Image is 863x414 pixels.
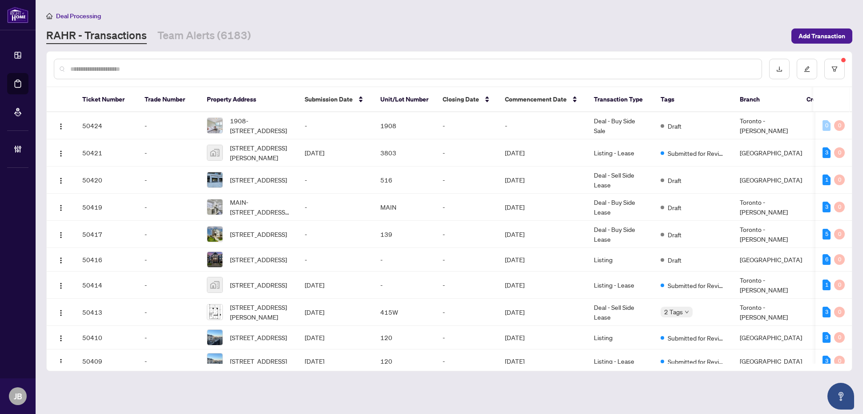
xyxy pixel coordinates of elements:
[298,248,373,272] td: -
[834,254,845,265] div: 0
[54,200,68,214] button: Logo
[373,166,436,194] td: 516
[823,254,831,265] div: 6
[137,166,200,194] td: -
[668,280,726,290] span: Submitted for Review
[436,139,498,166] td: -
[57,231,65,239] img: Logo
[57,204,65,211] img: Logo
[668,175,682,185] span: Draft
[298,166,373,194] td: -
[75,87,137,112] th: Ticket Number
[797,59,817,79] button: edit
[14,390,22,402] span: JB
[498,349,587,373] td: [DATE]
[733,349,809,373] td: [GEOGRAPHIC_DATA]
[57,309,65,317] img: Logo
[587,326,653,349] td: Listing
[498,299,587,326] td: [DATE]
[498,221,587,248] td: [DATE]
[733,112,809,139] td: Toronto - [PERSON_NAME]
[137,326,200,349] td: -
[668,148,726,158] span: Submitted for Review
[733,139,809,166] td: [GEOGRAPHIC_DATA]
[230,255,287,264] span: [STREET_ADDRESS]
[587,248,653,272] td: Listing
[54,305,68,319] button: Logo
[823,147,831,158] div: 3
[137,221,200,248] td: -
[498,112,587,139] td: -
[834,147,845,158] div: 0
[834,280,845,290] div: 0
[834,175,845,185] div: 0
[436,221,498,248] td: -
[75,299,137,326] td: 50413
[373,87,436,112] th: Unit/Lot Number
[137,349,200,373] td: -
[207,172,222,187] img: thumbnail-img
[298,326,373,349] td: [DATE]
[436,299,498,326] td: -
[373,349,436,373] td: 120
[373,248,436,272] td: -
[54,146,68,160] button: Logo
[298,299,373,326] td: [DATE]
[57,282,65,289] img: Logo
[230,302,290,322] span: [STREET_ADDRESS][PERSON_NAME]
[823,229,831,239] div: 5
[207,304,222,320] img: thumbnail-img
[668,357,726,366] span: Submitted for Review
[733,166,809,194] td: [GEOGRAPHIC_DATA]
[373,139,436,166] td: 3803
[230,143,290,162] span: [STREET_ADDRESS][PERSON_NAME]
[54,278,68,292] button: Logo
[137,299,200,326] td: -
[776,66,782,72] span: download
[587,166,653,194] td: Deal - Sell Side Lease
[137,139,200,166] td: -
[823,175,831,185] div: 1
[46,28,147,44] a: RAHR - Transactions
[75,194,137,221] td: 50419
[200,87,298,112] th: Property Address
[57,150,65,157] img: Logo
[436,166,498,194] td: -
[498,87,587,112] th: Commencement Date
[207,330,222,345] img: thumbnail-img
[505,94,567,104] span: Commencement Date
[804,66,810,72] span: edit
[137,112,200,139] td: -
[57,257,65,264] img: Logo
[207,353,222,369] img: thumbnail-img
[373,221,436,248] td: 139
[57,358,65,365] img: Logo
[54,252,68,267] button: Logo
[668,333,726,343] span: Submitted for Review
[137,248,200,272] td: -
[823,280,831,290] div: 1
[298,272,373,299] td: [DATE]
[75,139,137,166] td: 50421
[57,123,65,130] img: Logo
[668,121,682,131] span: Draft
[823,356,831,366] div: 3
[373,326,436,349] td: 120
[54,173,68,187] button: Logo
[733,248,809,272] td: [GEOGRAPHIC_DATA]
[75,326,137,349] td: 50410
[54,227,68,241] button: Logo
[733,221,809,248] td: Toronto - [PERSON_NAME]
[230,356,287,366] span: [STREET_ADDRESS]
[230,197,290,217] span: MAIN-[STREET_ADDRESS][PERSON_NAME]
[230,229,287,239] span: [STREET_ADDRESS]
[653,87,733,112] th: Tags
[587,349,653,373] td: Listing - Lease
[733,87,799,112] th: Branch
[498,139,587,166] td: [DATE]
[54,354,68,368] button: Logo
[298,349,373,373] td: [DATE]
[54,330,68,345] button: Logo
[733,326,809,349] td: [GEOGRAPHIC_DATA]
[498,194,587,221] td: [DATE]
